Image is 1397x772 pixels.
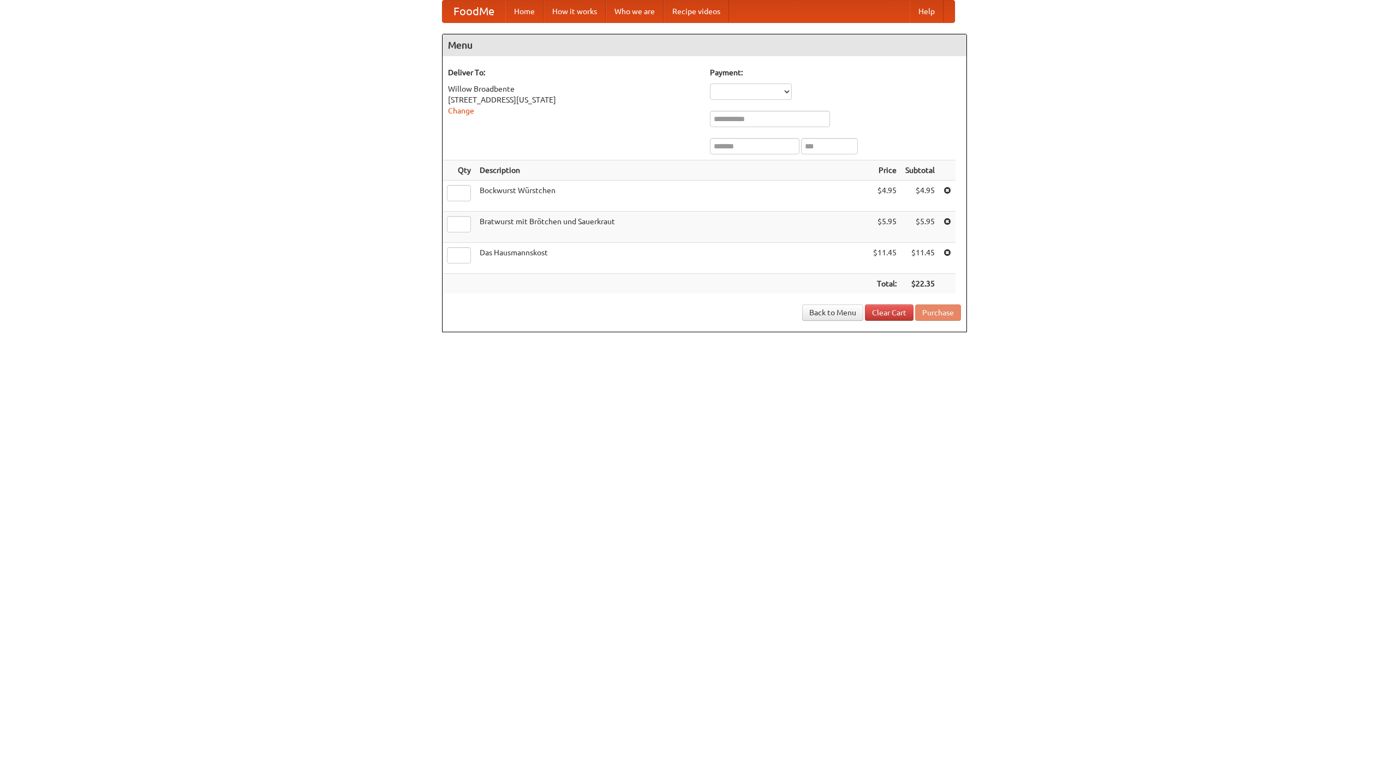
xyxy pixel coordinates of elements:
[475,181,869,212] td: Bockwurst Würstchen
[802,304,863,321] a: Back to Menu
[869,160,901,181] th: Price
[475,212,869,243] td: Bratwurst mit Brötchen und Sauerkraut
[448,94,699,105] div: [STREET_ADDRESS][US_STATE]
[443,160,475,181] th: Qty
[901,212,939,243] td: $5.95
[915,304,961,321] button: Purchase
[910,1,944,22] a: Help
[443,1,505,22] a: FoodMe
[544,1,606,22] a: How it works
[710,67,961,78] h5: Payment:
[448,106,474,115] a: Change
[901,243,939,274] td: $11.45
[505,1,544,22] a: Home
[475,243,869,274] td: Das Hausmannskost
[448,67,699,78] h5: Deliver To:
[475,160,869,181] th: Description
[901,181,939,212] td: $4.95
[664,1,729,22] a: Recipe videos
[606,1,664,22] a: Who we are
[448,83,699,94] div: Willow Broadbente
[443,34,966,56] h4: Menu
[869,274,901,294] th: Total:
[869,212,901,243] td: $5.95
[865,304,914,321] a: Clear Cart
[901,160,939,181] th: Subtotal
[869,243,901,274] td: $11.45
[901,274,939,294] th: $22.35
[869,181,901,212] td: $4.95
